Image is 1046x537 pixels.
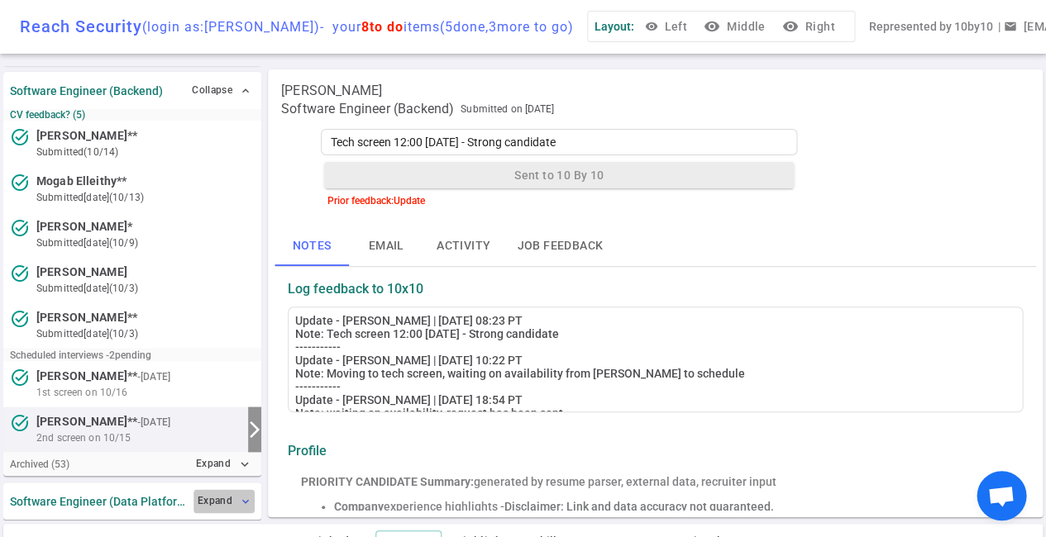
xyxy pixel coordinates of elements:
[781,18,798,35] i: visibility
[334,500,384,513] strong: Company
[1003,20,1016,33] span: email
[10,459,69,470] small: Archived ( 53 )
[321,129,797,155] textarea: Tech screen 12:00 [DATE] - Strong candidate
[288,443,327,459] strong: Profile
[275,226,1036,266] div: basic tabs example
[644,20,657,33] span: visibility
[245,420,265,440] i: arrow_forward_ios
[281,101,454,117] span: Software Engineer (Backend)
[36,127,127,145] span: [PERSON_NAME]
[778,12,841,42] button: visibilityRight
[36,190,255,205] small: submitted [DATE] (10/13)
[334,500,1010,513] li: experience highlights -
[10,349,151,361] small: Scheduled interviews - 2 pending
[36,430,131,445] span: 2nd screen on 10/15
[295,314,1015,459] div: Update - [PERSON_NAME] | [DATE] 08:23 PT Note: Tech screen 12:00 [DATE] - Strong candidate ------...
[36,309,127,326] span: [PERSON_NAME]
[142,19,320,35] span: (login as: [PERSON_NAME] )
[10,127,30,147] i: task_alt
[301,475,1010,488] div: generated by resume parser, external data, recruiter input
[36,326,255,341] small: submitted [DATE] (10/3)
[10,368,30,387] i: task_alt
[281,83,382,99] span: [PERSON_NAME]
[977,471,1026,520] div: Open chat
[193,489,255,513] button: Expand
[301,475,474,488] strong: PRIORITY CANDIDATE Summary:
[321,195,797,207] div: Prior feedback: Update
[36,368,127,385] span: [PERSON_NAME]
[10,413,30,433] i: task_alt
[239,84,252,97] span: expand_less
[36,264,127,281] span: [PERSON_NAME]
[36,281,255,296] small: submitted [DATE] (10/3)
[237,457,252,472] i: expand_more
[10,109,255,121] small: CV feedback? (5)
[192,452,255,476] button: Expandexpand_more
[137,369,170,384] small: - [DATE]
[361,19,404,35] span: 8 to do
[704,18,720,35] i: visibility
[10,173,30,192] i: task_alt
[239,495,252,508] span: expand_more
[137,415,170,430] small: - [DATE]
[10,264,30,283] i: task_alt
[641,12,694,42] button: Left
[188,78,255,102] button: Collapse
[10,218,30,238] i: task_alt
[20,17,574,36] div: Reach Security
[595,20,634,33] span: Layout:
[36,145,255,159] small: submitted (10/14)
[288,281,423,297] strong: Log feedback to 10x10
[36,235,255,250] small: submitted [DATE] (10/9)
[700,12,771,42] button: visibilityMiddle
[36,385,128,400] span: 1st screen on 10/16
[10,84,163,97] strong: Software Engineer (Backend)
[349,226,423,266] button: Email
[10,309,30,329] i: task_alt
[36,218,127,235] span: [PERSON_NAME]
[36,413,127,430] span: [PERSON_NAME]
[504,500,774,513] span: Disclaimer: Link and data accuracy not guaranteed.
[423,226,504,266] button: Activity
[275,226,349,266] button: Notes
[504,226,616,266] button: Job feedback
[36,173,117,190] span: Mogab Elleithy
[461,101,554,117] span: Submitted on [DATE]
[10,495,187,508] strong: Software Engineer (Data Platform)
[320,19,574,35] span: - your items ( 5 done, 3 more to go)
